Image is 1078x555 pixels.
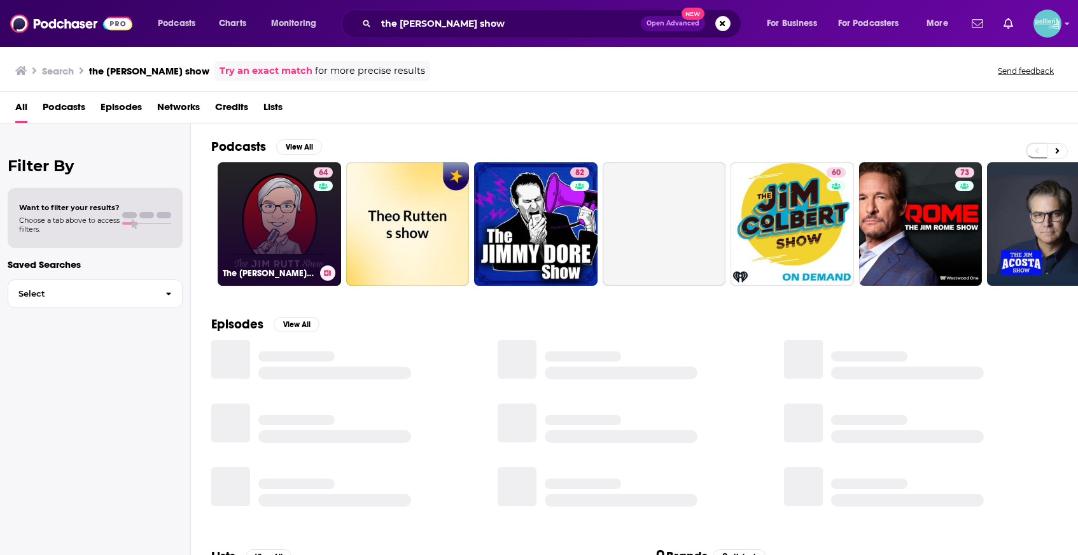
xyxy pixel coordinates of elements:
[474,162,598,286] a: 82
[157,97,200,123] a: Networks
[570,167,589,178] a: 82
[8,279,183,308] button: Select
[101,97,142,123] a: Episodes
[994,66,1058,76] button: Send feedback
[211,316,263,332] h2: Episodes
[8,258,183,270] p: Saved Searches
[211,139,322,155] a: PodcastsView All
[832,167,841,179] span: 60
[271,15,316,32] span: Monitoring
[758,13,833,34] button: open menu
[859,162,983,286] a: 73
[19,203,120,212] span: Want to filter your results?
[43,97,85,123] a: Podcasts
[731,162,854,286] a: 60
[918,13,964,34] button: open menu
[149,13,212,34] button: open menu
[641,16,705,31] button: Open AdvancedNew
[955,167,974,178] a: 73
[767,15,817,32] span: For Business
[998,13,1018,34] a: Show notifications dropdown
[376,13,641,34] input: Search podcasts, credits, & more...
[274,317,319,332] button: View All
[314,167,333,178] a: 64
[218,162,341,286] a: 64The [PERSON_NAME] Show
[647,20,699,27] span: Open Advanced
[830,13,918,34] button: open menu
[158,15,195,32] span: Podcasts
[682,8,704,20] span: New
[223,268,315,279] h3: The [PERSON_NAME] Show
[827,167,846,178] a: 60
[927,15,948,32] span: More
[319,167,328,179] span: 64
[1033,10,1061,38] img: User Profile
[215,97,248,123] a: Credits
[219,15,246,32] span: Charts
[220,64,312,78] a: Try an exact match
[315,64,425,78] span: for more precise results
[19,216,120,234] span: Choose a tab above to access filters.
[276,139,322,155] button: View All
[15,97,27,123] a: All
[1033,10,1061,38] span: Logged in as JessicaPellien
[967,13,988,34] a: Show notifications dropdown
[42,65,74,77] h3: Search
[211,316,319,332] a: EpisodesView All
[211,139,266,155] h2: Podcasts
[960,167,969,179] span: 73
[263,97,283,123] a: Lists
[211,13,254,34] a: Charts
[262,13,333,34] button: open menu
[575,167,584,179] span: 82
[89,65,209,77] h3: the [PERSON_NAME] show
[353,9,753,38] div: Search podcasts, credits, & more...
[10,11,132,36] img: Podchaser - Follow, Share and Rate Podcasts
[8,157,183,175] h2: Filter By
[1033,10,1061,38] button: Show profile menu
[838,15,899,32] span: For Podcasters
[8,290,155,298] span: Select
